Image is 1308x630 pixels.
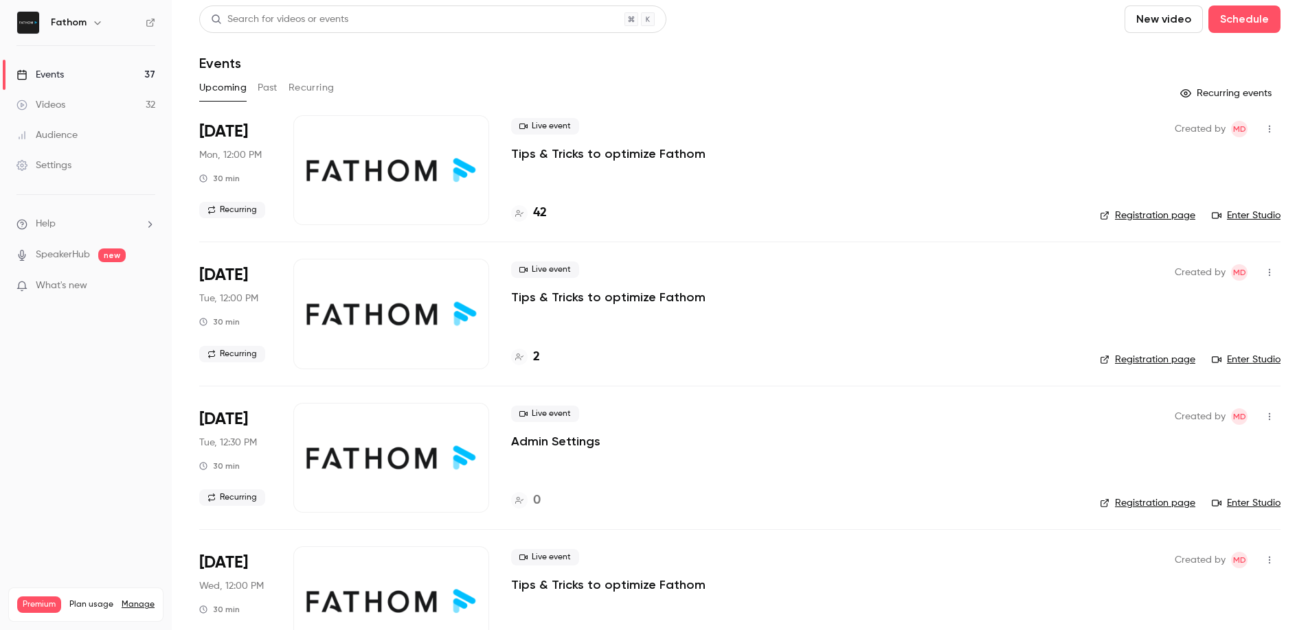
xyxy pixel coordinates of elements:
span: Created by [1175,408,1226,425]
span: [DATE] [199,552,248,574]
span: Tue, 12:30 PM [199,436,257,450]
div: Search for videos or events [211,12,348,27]
a: Tips & Tricks to optimize Fathom [511,576,706,593]
div: Sep 30 Tue, 12:30 PM (America/Toronto) [199,403,271,513]
a: Admin Settings [511,433,600,450]
span: Live event [511,118,579,135]
span: Michelle Dizon [1231,408,1248,425]
span: MD [1233,552,1246,568]
h6: Fathom [51,16,87,30]
span: [DATE] [199,408,248,430]
span: Created by [1175,552,1226,568]
a: SpeakerHub [36,248,90,262]
a: 0 [511,491,541,510]
button: Schedule [1208,5,1281,33]
button: Upcoming [199,77,247,99]
span: What's new [36,279,87,293]
span: Live event [511,549,579,565]
span: Live event [511,406,579,422]
button: Past [258,77,278,99]
div: Events [16,68,64,82]
span: [DATE] [199,121,248,143]
span: Recurring [199,346,265,362]
img: Fathom [17,12,39,34]
span: Premium [17,596,61,613]
a: Tips & Tricks to optimize Fathom [511,289,706,305]
h4: 0 [533,491,541,510]
a: Manage [122,599,155,610]
a: Registration page [1100,353,1195,366]
span: new [98,248,126,262]
a: Tips & Tricks to optimize Fathom [511,145,706,162]
span: Help [36,217,56,231]
span: Recurring [199,489,265,506]
div: Sep 30 Tue, 12:00 PM (America/Toronto) [199,259,271,369]
a: Enter Studio [1212,496,1281,510]
span: MD [1233,264,1246,281]
span: [DATE] [199,264,248,286]
h1: Events [199,55,241,71]
div: 30 min [199,173,240,184]
a: 2 [511,348,540,366]
span: Live event [511,261,579,278]
span: MD [1233,121,1246,137]
span: Michelle Dizon [1231,552,1248,568]
a: 42 [511,204,547,222]
div: Audience [16,128,78,142]
div: 30 min [199,460,240,471]
span: Michelle Dizon [1231,121,1248,137]
a: Registration page [1100,209,1195,222]
span: Recurring [199,202,265,218]
h4: 42 [533,204,547,222]
span: Michelle Dizon [1231,264,1248,281]
div: 30 min [199,604,240,615]
span: Wed, 12:00 PM [199,579,264,593]
li: help-dropdown-opener [16,217,155,231]
div: Videos [16,98,65,112]
iframe: Noticeable Trigger [139,280,155,292]
div: 30 min [199,316,240,327]
span: Created by [1175,264,1226,281]
a: Enter Studio [1212,209,1281,222]
button: Recurring [289,77,335,99]
div: Sep 29 Mon, 12:00 PM (America/Toronto) [199,115,271,225]
button: Recurring events [1174,82,1281,104]
a: Registration page [1100,496,1195,510]
span: MD [1233,408,1246,425]
span: Plan usage [69,599,113,610]
h4: 2 [533,348,540,366]
div: Settings [16,159,71,172]
span: Tue, 12:00 PM [199,292,258,305]
span: Created by [1175,121,1226,137]
a: Enter Studio [1212,353,1281,366]
span: Mon, 12:00 PM [199,148,262,162]
button: New video [1125,5,1203,33]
